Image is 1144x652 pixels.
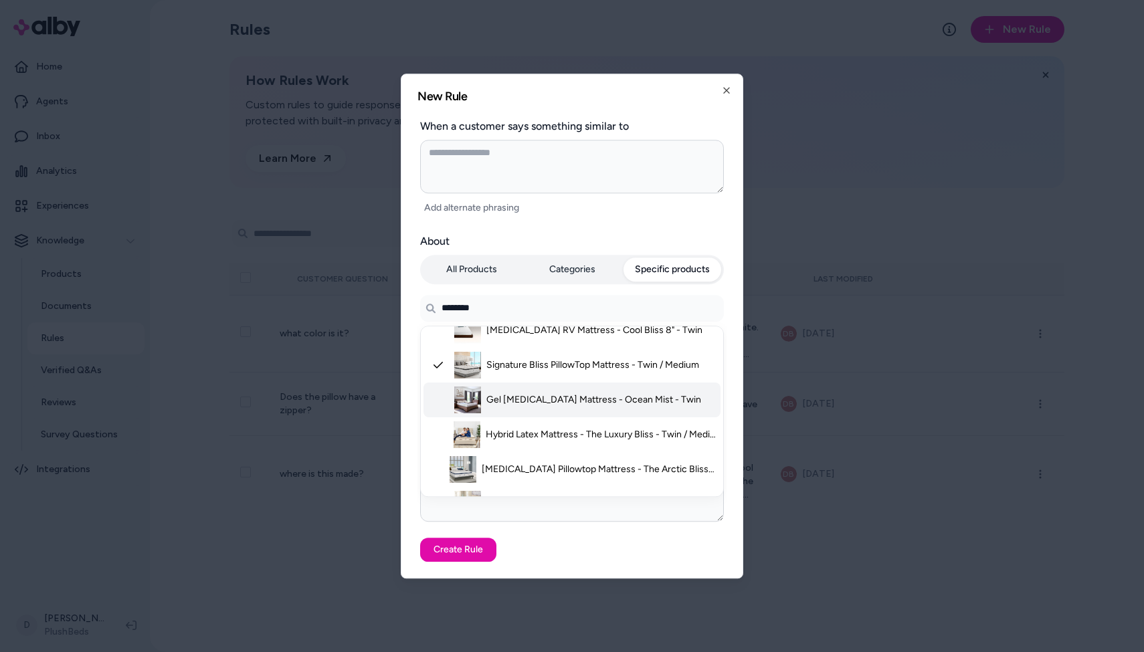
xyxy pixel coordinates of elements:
img: Signature Bliss PillowTop Mattress - Twin / Medium [454,352,481,378]
h2: New Rule [417,90,727,102]
label: About [420,233,724,249]
label: When a customer says something similar to [420,118,724,134]
img: Down Mattress Topper - Full / Queen [454,491,481,518]
button: All Products [423,257,520,282]
button: Specific products [624,257,721,282]
span: [MEDICAL_DATA] Pillowtop Mattress - The Arctic Bliss - Twin / Medium [482,463,717,476]
button: Categories [523,257,621,282]
img: Hybrid Latex Mattress - The Luxury Bliss - Twin / Medium [454,421,480,448]
span: Signature Bliss PillowTop Mattress - Twin / Medium [486,358,699,372]
span: [MEDICAL_DATA] RV Mattress - Cool Bliss 8" - Twin [486,324,702,337]
button: Create Rule [420,538,496,562]
img: Memory Foam Pillowtop Mattress - The Arctic Bliss - Twin / Medium [450,456,476,483]
img: Memory Foam RV Mattress - Cool Bliss 8" - Twin [454,317,481,344]
img: Gel Memory Foam Mattress - Ocean Mist - Twin [454,387,481,413]
span: Hybrid Latex Mattress - The Luxury Bliss - Twin / Medium [486,428,717,441]
span: Gel [MEDICAL_DATA] Mattress - Ocean Mist - Twin [486,393,701,407]
button: Add alternate phrasing [420,199,523,217]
